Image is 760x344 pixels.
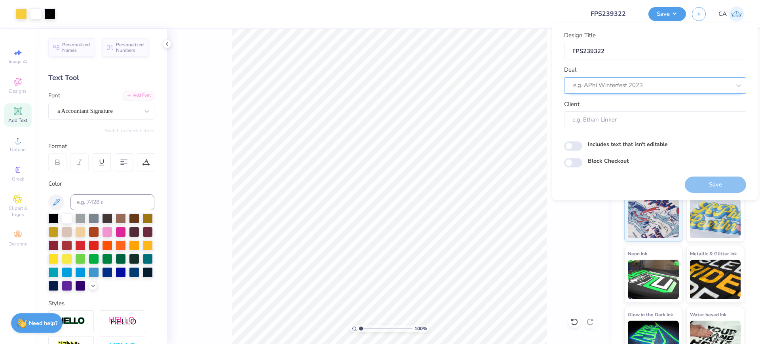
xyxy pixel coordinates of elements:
[109,316,137,326] img: Shadow
[718,10,727,19] span: CA
[9,88,27,94] span: Designs
[564,111,746,128] input: e.g. Ethan Linker
[29,319,57,327] strong: Need help?
[105,127,154,134] button: Switch to Greek Letters
[8,241,27,247] span: Decorate
[48,142,155,151] div: Format
[628,260,679,299] img: Neon Ink
[116,42,144,53] span: Personalized Numbers
[690,260,741,299] img: Metallic & Glitter Ink
[718,6,744,22] a: CA
[648,7,686,21] button: Save
[564,31,596,40] label: Design Title
[690,249,737,258] span: Metallic & Glitter Ink
[588,157,629,165] label: Block Checkout
[4,205,32,218] span: Clipart & logos
[729,6,744,22] img: Chollene Anne Aranda
[690,199,741,238] img: Puff Ink
[588,140,668,148] label: Includes text that isn't editable
[57,317,85,326] img: Stroke
[48,179,154,188] div: Color
[564,100,579,109] label: Client
[414,325,427,332] span: 100 %
[70,194,154,210] input: e.g. 7428 c
[48,299,154,308] div: Styles
[12,176,24,182] span: Greek
[628,199,679,238] img: Standard
[564,65,576,74] label: Deal
[8,117,27,124] span: Add Text
[62,42,90,53] span: Personalized Names
[48,72,154,83] div: Text Tool
[690,310,726,319] span: Water based Ink
[628,249,647,258] span: Neon Ink
[9,59,27,65] span: Image AI
[10,146,26,153] span: Upload
[584,6,642,22] input: Untitled Design
[48,91,60,100] label: Font
[628,310,673,319] span: Glow in the Dark Ink
[123,91,154,100] div: Add Font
